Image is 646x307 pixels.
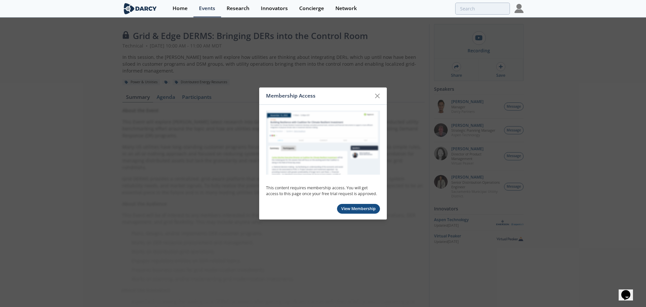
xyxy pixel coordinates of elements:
[337,204,380,214] a: View Membership
[266,111,380,175] img: Membership
[261,6,288,11] div: Innovators
[619,281,639,300] iframe: chat widget
[266,90,371,102] div: Membership Access
[173,6,188,11] div: Home
[227,6,249,11] div: Research
[122,3,158,14] img: logo-wide.svg
[199,6,215,11] div: Events
[266,185,380,197] p: This content requires membership access. You will get access to this page once your free trial re...
[455,3,510,15] input: Advanced Search
[299,6,324,11] div: Concierge
[335,6,357,11] div: Network
[514,4,524,13] img: Profile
